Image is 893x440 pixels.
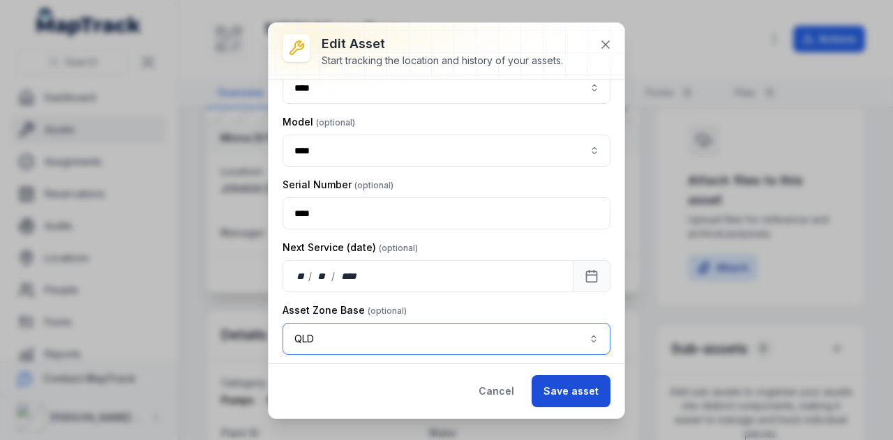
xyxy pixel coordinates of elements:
[336,269,362,283] div: year,
[283,303,407,317] label: Asset Zone Base
[283,135,610,167] input: asset-edit:cf[7b2ad715-4ce1-4afd-baaf-5d2b22496a4d]-label
[283,72,610,104] input: asset-edit:cf[8551d161-b1ce-4bc5-a3dd-9fa232d53e47]-label
[322,34,563,54] h3: Edit asset
[294,269,308,283] div: day,
[283,115,355,129] label: Model
[322,54,563,68] div: Start tracking the location and history of your assets.
[283,178,393,192] label: Serial Number
[331,269,336,283] div: /
[532,375,610,407] button: Save asset
[313,269,332,283] div: month,
[467,375,526,407] button: Cancel
[283,323,610,355] button: QLD
[283,241,418,255] label: Next Service (date)
[573,260,610,292] button: Calendar
[308,269,313,283] div: /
